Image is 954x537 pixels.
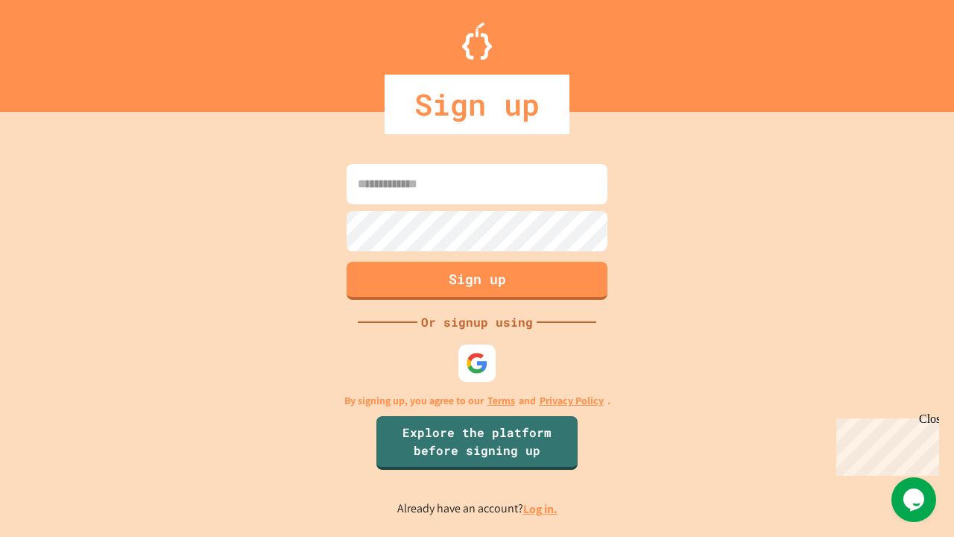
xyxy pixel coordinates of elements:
[462,22,492,60] img: Logo.svg
[540,393,604,409] a: Privacy Policy
[6,6,103,95] div: Chat with us now!Close
[487,393,515,409] a: Terms
[347,262,607,300] button: Sign up
[466,352,488,374] img: google-icon.svg
[891,477,939,522] iframe: chat widget
[830,412,939,476] iframe: chat widget
[344,393,610,409] p: By signing up, you agree to our and .
[376,416,578,470] a: Explore the platform before signing up
[417,313,537,331] div: Or signup using
[523,501,557,517] a: Log in.
[397,500,557,518] p: Already have an account?
[385,75,569,134] div: Sign up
